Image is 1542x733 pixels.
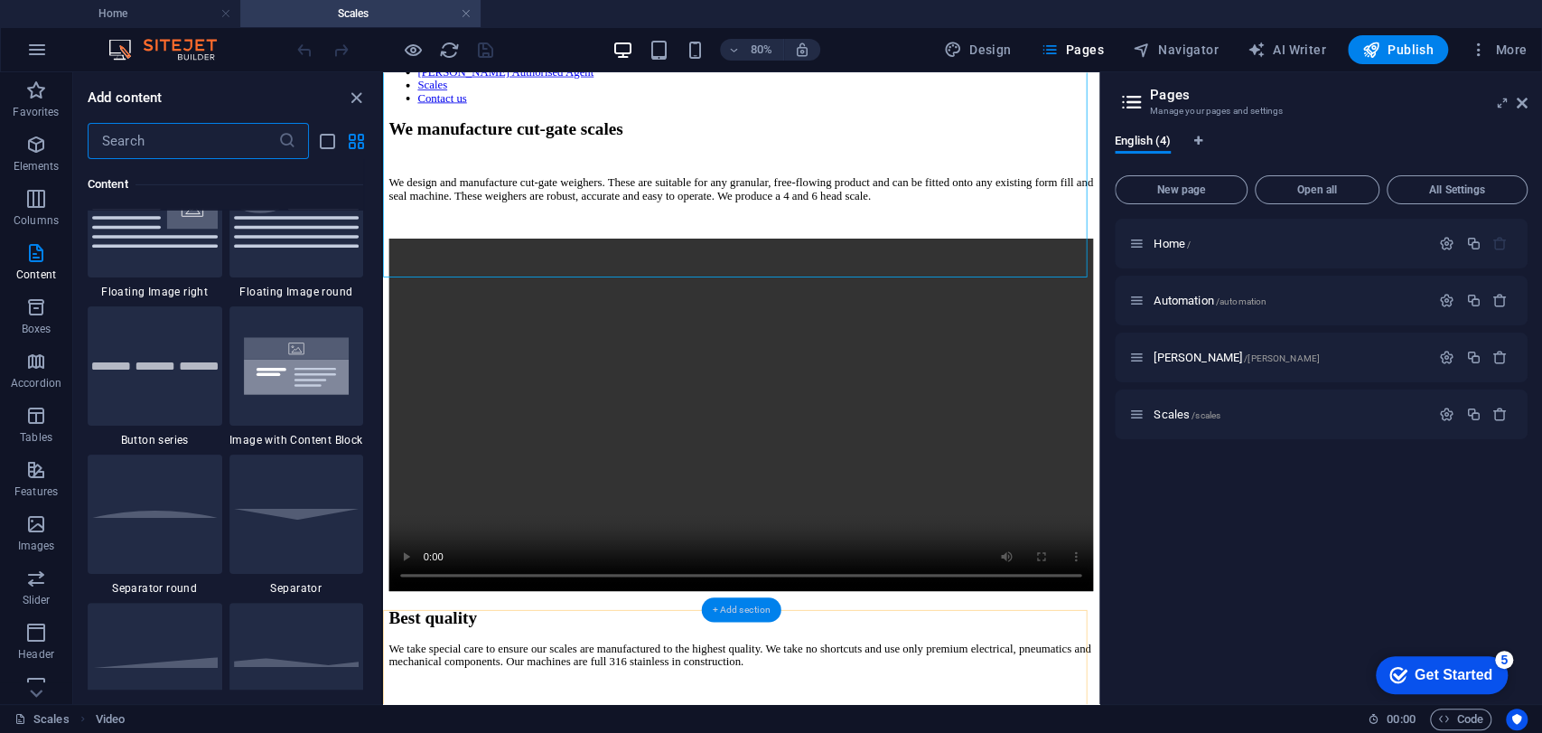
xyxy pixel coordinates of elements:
a: Click to cancel selection. Double-click to open Pages [14,709,70,730]
p: Content [16,268,56,282]
div: Floating Image round [229,158,364,299]
input: Search [88,123,278,159]
div: Button series [88,306,222,447]
p: Elements [14,159,60,174]
span: /scales [1192,410,1220,420]
img: separator-round.svg [92,511,218,519]
button: Click here to leave preview mode and continue editing [402,39,424,61]
div: The startpage cannot be deleted [1492,236,1508,251]
div: Scales/scales [1148,409,1430,420]
span: Floating Image right [88,285,222,299]
span: /[PERSON_NAME] [1244,353,1320,363]
span: : [1399,712,1402,726]
div: Language Tabs [1115,134,1528,168]
img: separator.svg [234,509,360,519]
div: Home/ [1148,238,1430,249]
span: Click to select. Double-click to edit [96,709,125,730]
span: Button series [88,433,222,447]
span: All Settings [1395,184,1519,195]
span: More [1470,41,1527,59]
div: Remove [1492,350,1508,365]
img: separator-shape.svg [234,658,360,667]
button: grid-view [345,130,367,152]
h4: Scales [240,4,481,23]
div: Settings [1439,407,1454,422]
p: Images [18,539,55,553]
div: + Add section [701,597,781,622]
div: 5 [134,4,152,22]
div: Image with Content Block [229,306,364,447]
span: /automation [1216,296,1267,306]
span: Code [1438,709,1483,730]
div: Remove [1492,293,1508,308]
span: Automation [1154,294,1266,307]
button: 80% [720,39,784,61]
h3: Manage your pages and settings [1150,103,1491,119]
button: Design [937,35,1019,64]
div: Settings [1439,350,1454,365]
div: Duplicate [1465,407,1481,422]
button: All Settings [1387,175,1528,204]
p: Header [18,647,54,662]
span: / [1187,240,1191,249]
img: floating-image-round.svg [234,188,360,247]
span: [PERSON_NAME] [1154,351,1320,364]
button: New page [1115,175,1248,204]
span: Image with Content Block [229,433,364,447]
i: On resize automatically adjust zoom level to fit chosen device. [794,42,810,58]
div: Floating Image right [88,158,222,299]
div: Get Started 5 items remaining, 0% complete [14,9,146,47]
span: Separator round [88,581,222,596]
span: Click to open page [1154,237,1191,250]
button: Publish [1348,35,1448,64]
h6: 80% [747,39,776,61]
span: Floating Image round [229,285,364,299]
span: Separator [229,581,364,596]
span: New page [1123,184,1239,195]
div: Remove [1492,407,1508,422]
p: Tables [20,430,52,445]
div: Duplicate [1465,350,1481,365]
div: Settings [1439,236,1454,251]
img: Editor Logo [104,39,239,61]
button: Code [1430,709,1491,730]
button: Pages [1033,35,1110,64]
div: Separator round [88,455,222,596]
span: 00 00 [1387,709,1415,730]
p: Favorites [13,105,59,119]
div: Get Started [53,20,131,36]
button: reload [438,39,460,61]
nav: breadcrumb [96,709,125,730]
p: Slider [23,593,51,607]
p: Columns [14,213,59,228]
button: close panel [345,87,367,108]
span: AI Writer [1248,41,1326,59]
img: separator-diagonal.svg [92,657,218,667]
span: Open all [1263,184,1371,195]
div: Automation/automation [1148,295,1430,306]
button: More [1463,35,1534,64]
button: AI Writer [1240,35,1333,64]
h6: Add content [88,87,163,108]
span: English (4) [1115,130,1171,155]
i: Reload page [439,40,460,61]
div: Duplicate [1465,236,1481,251]
p: Features [14,484,58,499]
span: Navigator [1133,41,1219,59]
h2: Pages [1150,87,1528,103]
span: Pages [1040,41,1103,59]
button: Usercentrics [1506,709,1528,730]
div: [PERSON_NAME]/[PERSON_NAME] [1148,352,1430,363]
img: floating-image-right.svg [92,188,218,247]
h6: Session time [1368,709,1416,730]
div: Separator [229,455,364,596]
span: Design [944,41,1012,59]
div: Design (Ctrl+Alt+Y) [937,35,1019,64]
p: Boxes [22,322,51,336]
div: Settings [1439,293,1454,308]
button: Open all [1255,175,1379,204]
button: Navigator [1126,35,1226,64]
span: Publish [1362,41,1434,59]
img: ThumbnailTextwitimageontop-qwzezskrLfy93j93wyy6YA.svg [234,324,360,408]
p: Accordion [11,376,61,390]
